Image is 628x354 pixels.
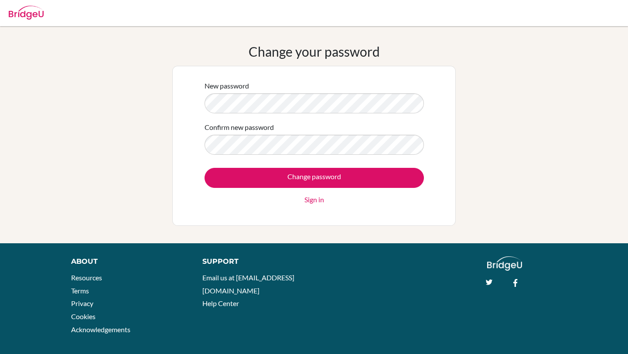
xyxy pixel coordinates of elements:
input: Change password [205,168,424,188]
a: Help Center [202,299,239,307]
a: Email us at [EMAIL_ADDRESS][DOMAIN_NAME] [202,273,294,295]
a: Terms [71,286,89,295]
img: Bridge-U [9,6,44,20]
a: Privacy [71,299,93,307]
label: Confirm new password [205,122,274,133]
img: logo_white@2x-f4f0deed5e89b7ecb1c2cc34c3e3d731f90f0f143d5ea2071677605dd97b5244.png [487,256,522,271]
a: Resources [71,273,102,282]
a: Cookies [71,312,96,320]
div: Support [202,256,305,267]
h1: Change your password [249,44,380,59]
label: New password [205,81,249,91]
a: Acknowledgements [71,325,130,334]
a: Sign in [304,194,324,205]
div: About [71,256,183,267]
